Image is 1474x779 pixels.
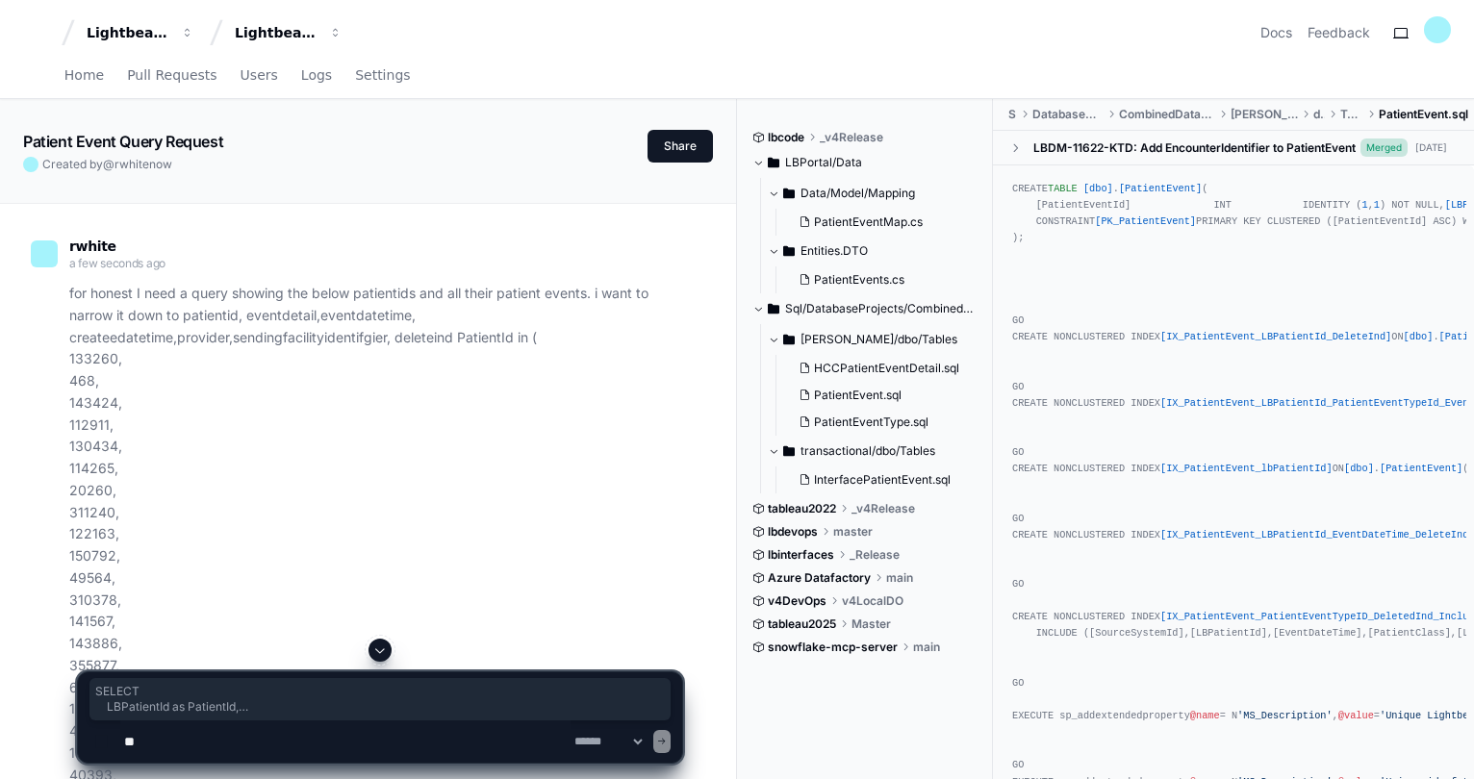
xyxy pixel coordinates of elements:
button: Sql/DatabaseProjects/CombinedDatabaseNew [752,293,978,324]
span: transactional/dbo/Tables [801,443,935,459]
span: _Release [850,547,900,563]
span: rwhite [69,239,116,254]
svg: Directory [768,151,779,174]
span: Pull Requests [127,69,216,81]
button: Lightbeam Health Solutions [227,15,350,50]
span: Sql [1008,107,1017,122]
span: [dbo] [1083,183,1113,194]
span: SELECT LBPatientId as PatientId, EventDetail, EventDateTime, CreateDateTime, ProviderName as Prov... [95,684,665,715]
span: now [149,157,172,171]
span: TABLE [1048,183,1078,194]
button: PatientEventType.sql [791,409,967,436]
span: Entities.DTO [801,243,868,259]
a: Docs [1260,23,1292,42]
span: Data/Model/Mapping [801,186,915,201]
span: [dbo] [1404,331,1434,342]
div: Lightbeam Health Solutions [235,23,318,42]
span: DatabaseProjects [1032,107,1103,122]
button: Data/Model/Mapping [768,178,978,209]
span: rwhite [114,157,149,171]
span: [PatientEvent] [1380,463,1462,474]
a: Users [241,54,278,98]
span: Users [241,69,278,81]
span: LBPortal/Data [785,155,862,170]
a: Settings [355,54,410,98]
span: v4DevOps [768,593,826,609]
span: PatientEvents.cs [814,272,904,288]
span: 1 [1374,199,1380,211]
button: LBPortal/Data [752,147,978,178]
button: PatientEvents.cs [791,266,967,293]
span: _v4Release [820,130,883,145]
svg: Directory [783,239,795,263]
span: v4LocalDO [842,593,903,609]
span: lbinterfaces [768,547,834,563]
span: [IX_PatientEvent_LBPatientId_DeleteInd] [1160,331,1391,342]
button: HCCPatientEventDetail.sql [791,355,967,382]
svg: Directory [783,440,795,463]
span: PatientEventType.sql [814,415,928,430]
span: PatientEventMap.cs [814,214,923,230]
a: Logs [301,54,332,98]
span: Tables [1340,107,1363,122]
span: dbo [1313,107,1325,122]
span: tableau2022 [768,501,836,516]
button: Share [648,130,713,163]
span: [dbo] [1344,463,1374,474]
span: _v4Release [851,501,915,516]
span: PatientEvent.sql [1379,107,1468,122]
span: a few seconds ago [69,256,165,270]
div: Lightbeam Health [87,23,169,42]
button: PatientEventMap.cs [791,209,967,236]
button: InterfacePatientEvent.sql [791,466,967,493]
a: Home [64,54,104,98]
span: HCCPatientEventDetail.sql [814,361,959,376]
div: [DATE] [1415,140,1447,155]
button: Lightbeam Health [79,15,202,50]
button: transactional/dbo/Tables [768,436,978,466]
span: Azure Datafactory [768,570,871,586]
span: Logs [301,69,332,81]
span: [PK_PatientEvent] [1095,215,1196,227]
span: tableau2025 [768,616,836,632]
app-text-character-animate: Patient Event Query Request [23,132,223,151]
svg: Directory [783,328,795,351]
button: Entities.DTO [768,236,978,266]
span: Sql/DatabaseProjects/CombinedDatabaseNew [785,301,978,316]
button: [PERSON_NAME]/dbo/Tables [768,324,978,355]
span: Settings [355,69,410,81]
span: PatientEvent.sql [814,388,902,403]
span: Created by [42,157,172,172]
div: LBDM-11622-KTD: Add EncounterIdentifier to PatientEvent [1033,140,1356,156]
span: lbcode [768,130,804,145]
span: Master [851,616,891,632]
span: CombinedDatabaseNew [1119,107,1215,122]
button: PatientEvent.sql [791,382,967,409]
span: InterfacePatientEvent.sql [814,472,951,488]
span: @ [103,157,114,171]
span: 1 [1361,199,1367,211]
svg: Directory [768,297,779,320]
span: [PERSON_NAME] [1231,107,1298,122]
span: [PERSON_NAME]/dbo/Tables [801,332,957,347]
span: [PatientEvent] [1119,183,1202,194]
svg: Directory [783,182,795,205]
button: Feedback [1308,23,1370,42]
a: Pull Requests [127,54,216,98]
span: [IX_PatientEvent_lbPatientId] [1160,463,1333,474]
span: Merged [1360,138,1408,157]
span: Home [64,69,104,81]
span: master [833,524,873,540]
span: main [886,570,913,586]
span: lbdevops [768,524,818,540]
